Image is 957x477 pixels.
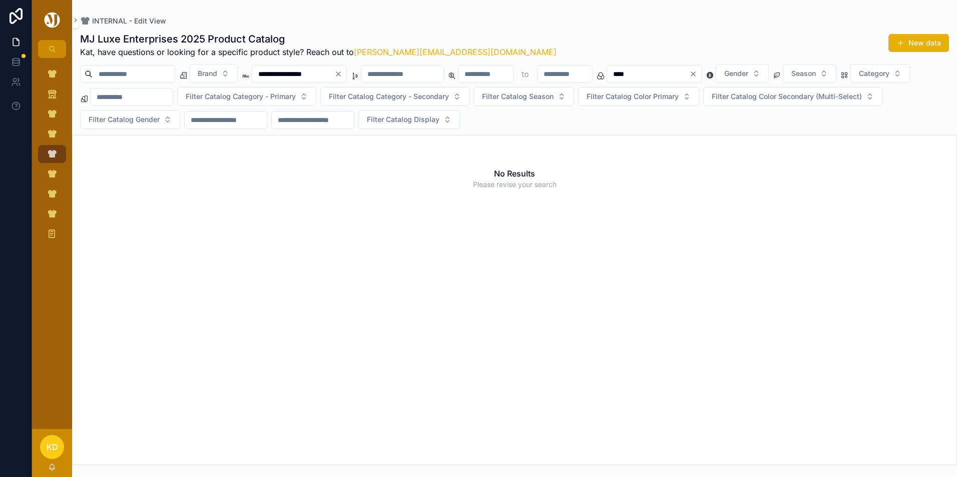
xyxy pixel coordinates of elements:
[329,91,449,101] span: Filter Catalog Category - Secondary
[783,64,836,83] button: Select Button
[186,91,296,101] span: Filter Catalog Category - Primary
[320,87,469,106] button: Select Button
[89,114,160,124] span: Filter Catalog Gender
[334,70,346,78] button: Clear
[473,87,574,106] button: Select Button
[578,87,699,106] button: Select Button
[358,110,460,129] button: Select Button
[522,68,529,80] p: to
[716,64,769,83] button: Select Button
[859,68,889,78] span: Category
[80,110,180,129] button: Select Button
[724,68,748,78] span: Gender
[473,179,557,189] span: Please revise your search
[198,68,217,78] span: Brand
[712,91,862,101] span: Filter Catalog Color Secondary (Multi-Select)
[494,167,535,179] h2: No Results
[80,32,557,46] h1: MJ Luxe Enterprises 2025 Product Catalog
[177,87,316,106] button: Select Button
[850,64,910,83] button: Select Button
[80,46,557,58] span: Kat, have questions or looking for a specific product style? Reach out to
[587,91,679,101] span: Filter Catalog Color Primary
[32,58,72,256] div: scrollable content
[47,441,58,453] span: KD
[888,34,949,52] button: New data
[43,12,62,28] img: App logo
[189,64,238,83] button: Select Button
[354,47,557,57] a: [PERSON_NAME][EMAIL_ADDRESS][DOMAIN_NAME]
[689,70,701,78] button: Clear
[791,68,816,78] span: Season
[703,87,882,106] button: Select Button
[367,114,439,124] span: Filter Catalog Display
[482,91,554,101] span: Filter Catalog Season
[80,16,166,26] a: INTERNAL - Edit View
[92,16,166,26] span: INTERNAL - Edit View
